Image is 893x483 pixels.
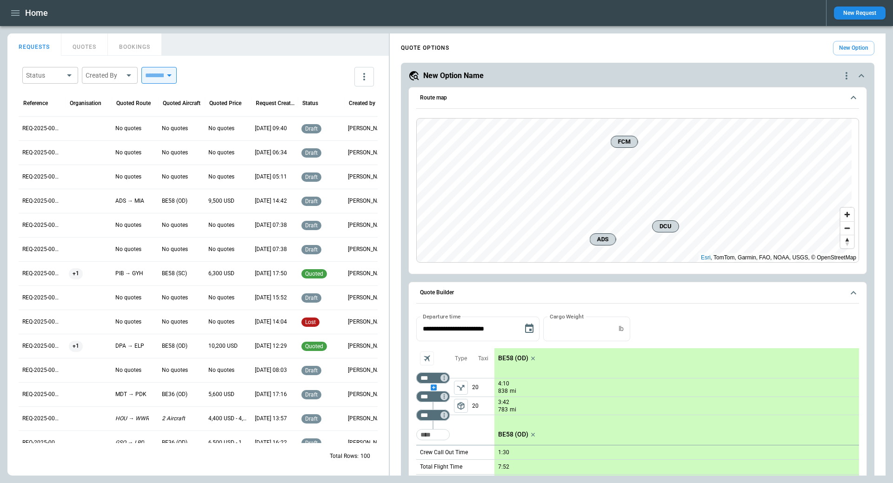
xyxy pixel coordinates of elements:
span: Aircraft selection [420,351,434,365]
p: No quotes [208,173,234,181]
p: 08/27/2025 06:34 [255,149,287,157]
p: No quotes [162,245,188,253]
h6: Route map [420,95,447,101]
button: New Option Namequote-option-actions [408,70,867,81]
p: Crew Call Out Time [420,449,468,457]
p: No quotes [115,125,141,132]
div: Organisation [70,100,101,106]
p: Taxi [478,355,488,363]
p: George O'Bryan [348,149,387,157]
label: Cargo Weight [550,312,584,320]
p: REQ-2025-000262 [22,173,61,181]
p: DPA → ELP [115,342,144,350]
p: BE58 (OD) [498,354,528,362]
p: 20 [472,378,494,397]
p: Type [455,355,467,363]
span: DCU [656,222,675,231]
p: 08/22/2025 17:50 [255,270,287,278]
p: Allen Maki [348,390,387,398]
p: REQ-2025-000256 [22,318,61,326]
p: REQ-2025-000258 [22,270,61,278]
span: Type of sector [454,381,468,395]
h6: Quote Builder [420,290,454,296]
span: draft [303,416,320,422]
p: 4:10 [498,380,509,387]
div: Not found [416,372,450,384]
p: BE36 (OD) [162,390,187,398]
div: Created By [86,71,123,80]
span: draft [303,295,320,301]
p: 2 Aircraft [162,415,185,423]
span: draft [303,391,320,398]
div: quote-option-actions [841,70,852,81]
p: 7:52 [498,463,509,470]
button: more [354,67,374,86]
p: REQ-2025-000252 [22,415,61,423]
p: No quotes [208,125,234,132]
div: Not found [416,410,450,421]
button: BOOKINGS [108,33,162,56]
p: George O'Bryan [348,245,387,253]
span: package_2 [456,401,466,410]
span: +1 [69,262,83,285]
p: 9,500 USD [208,197,234,205]
p: No quotes [208,245,234,253]
p: George O'Bryan [348,173,387,181]
span: draft [303,198,320,205]
span: draft [303,222,320,229]
p: 08/22/2025 14:04 [255,318,287,326]
p: 08/26/2025 14:42 [255,197,287,205]
div: Quoted Price [209,100,241,106]
p: No quotes [208,318,234,326]
label: Departure time [423,312,461,320]
p: No quotes [162,173,188,181]
p: MDT → PDK [115,390,147,398]
p: No quotes [162,221,188,229]
p: No quotes [115,221,141,229]
p: BE58 (OD) [162,197,187,205]
canvas: Map [417,119,852,263]
p: No quotes [162,149,188,157]
span: quoted [303,343,325,350]
p: 10,200 USD [208,342,238,350]
p: Ben Gundermann [348,366,387,374]
p: 08/13/2025 13:57 [255,415,287,423]
button: Route map [416,87,859,109]
p: Total Flight Time [420,463,462,471]
span: quoted [303,271,325,277]
p: 6,300 USD [208,270,234,278]
button: Quote Builder [416,282,859,304]
p: lb [619,325,624,333]
p: No quotes [115,366,141,374]
div: Request Created At (UTC-05:00) [256,100,295,106]
p: REQ-2025-000257 [22,294,61,302]
p: BE58 (SC) [162,270,187,278]
p: REQ-2025-000264 [22,125,61,132]
div: Not found [416,391,450,402]
div: , TomTom, Garmin, FAO, NOAA, USGS, © OpenStreetMap [701,253,856,262]
p: 1:30 [498,449,509,456]
p: No quotes [162,294,188,302]
h4: QUOTE OPTIONS [401,46,449,50]
span: draft [303,150,320,156]
span: draft [303,174,320,180]
p: mi [510,406,516,414]
button: left aligned [454,399,468,413]
p: BE58 (OD) [162,342,187,350]
p: No quotes [115,173,141,181]
button: REQUESTS [7,33,61,56]
p: 08/27/2025 05:11 [255,173,287,181]
p: No quotes [115,318,141,326]
div: Created by [349,100,375,106]
div: Reference [23,100,48,106]
div: Quoted Route [116,100,151,106]
p: 08/22/2025 15:52 [255,294,287,302]
p: 3:42 [498,399,509,406]
p: REQ-2025-000259 [22,245,61,253]
button: Reset bearing to north [840,235,854,248]
p: REQ-2025-000263 [22,149,61,157]
p: 08/26/2025 07:38 [255,245,287,253]
div: Status [302,100,318,106]
button: QUOTES [61,33,108,56]
p: George O'Bryan [348,125,387,132]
